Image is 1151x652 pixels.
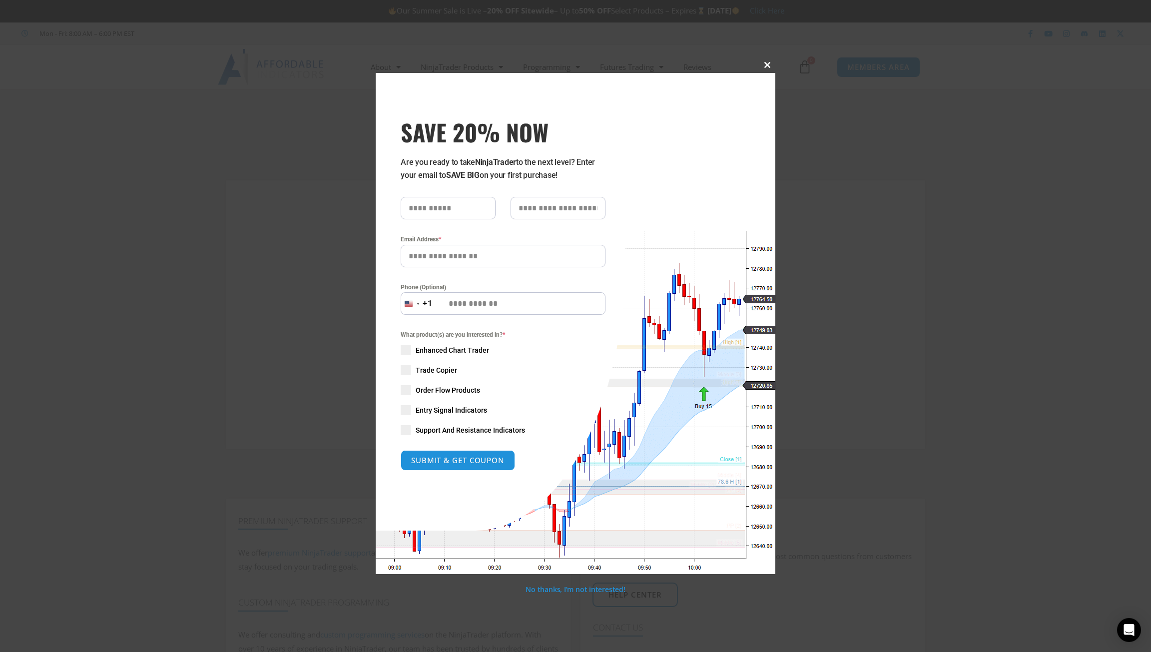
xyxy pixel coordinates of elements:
label: Phone (Optional) [401,282,605,292]
label: Email Address [401,234,605,244]
label: Support And Resistance Indicators [401,425,605,435]
span: Support And Resistance Indicators [416,425,525,435]
a: No thanks, I’m not interested! [526,585,625,594]
button: Selected country [401,292,433,315]
span: Enhanced Chart Trader [416,345,489,355]
label: Order Flow Products [401,385,605,395]
span: Trade Copier [416,365,457,375]
span: Order Flow Products [416,385,480,395]
span: What product(s) are you interested in? [401,330,605,340]
strong: NinjaTrader [475,157,516,167]
strong: SAVE BIG [446,170,480,180]
div: Open Intercom Messenger [1117,618,1141,642]
p: Are you ready to take to the next level? Enter your email to on your first purchase! [401,156,605,182]
div: +1 [423,297,433,310]
button: SUBMIT & GET COUPON [401,450,515,471]
span: SAVE 20% NOW [401,118,605,146]
label: Trade Copier [401,365,605,375]
span: Entry Signal Indicators [416,405,487,415]
label: Entry Signal Indicators [401,405,605,415]
label: Enhanced Chart Trader [401,345,605,355]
